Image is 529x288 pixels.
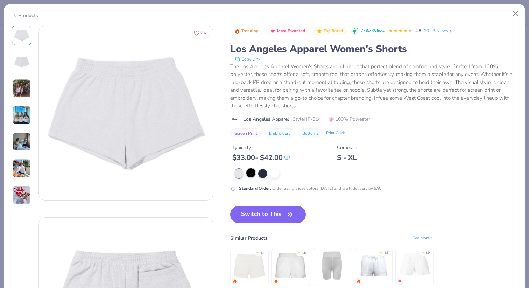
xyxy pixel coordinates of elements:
span: Most Favorited [277,29,305,33]
div: 4.5 Stars [389,26,412,37]
img: User generated content [12,132,31,151]
div: Comes In [337,144,357,151]
span: Style HF-314 [292,115,321,123]
button: Screen Print [230,128,261,138]
span: 4.5 [415,28,421,34]
button: Badge Button [313,27,347,36]
div: ★ [380,251,383,253]
img: trending.gif [233,279,237,283]
img: Fresh Prints Miami Heavyweight Shorts [274,249,307,282]
img: Back [13,54,30,70]
img: Fresh Prints Lindsey Fold-over Lounge Shorts [233,249,266,282]
img: MostFav.gif [398,279,402,283]
div: 4.8 [302,251,306,255]
div: $ 33.00 - $ 42.00 [232,153,290,162]
span: Trending [241,29,259,33]
div: The Los Angeles Apparel Women's Shorts are all about that perfect blend of comfort and style. Cra... [230,63,517,110]
img: Front [13,27,30,44]
span: 778.7K Clicks [361,28,385,34]
span: 207 [200,31,207,35]
div: Print Guide [326,130,346,136]
strong: Standard Order : [239,185,271,191]
span: 100% Polyester [329,115,370,123]
img: User generated content [12,159,31,178]
span: Los Angeles Apparel [243,115,289,123]
img: brand logo [230,117,240,122]
button: copy to clipboard [233,56,262,63]
button: Switch to This [230,206,306,223]
div: Products [12,12,38,19]
button: Badge Button [267,27,309,36]
img: Top Rated sort [317,28,322,34]
div: 4.4 [260,251,264,255]
div: See More [412,235,434,241]
button: Bottoms [298,128,323,138]
img: User generated content [12,185,31,204]
div: 4.9 [425,251,430,255]
img: Fresh Prints Terry Shorts [398,249,431,282]
img: User generated content [12,106,31,125]
img: User generated content [12,79,31,98]
img: Front [39,26,213,200]
img: trending.gif [274,279,278,283]
div: ★ [297,251,300,253]
div: S - XL [337,153,357,162]
img: trending.gif [357,279,361,283]
div: 4.8 [384,251,388,255]
a: 20+ Reviews [424,28,453,34]
div: Los Angeles Apparel Women's Shorts [230,42,517,56]
button: Like [191,28,210,38]
div: ★ [421,251,424,253]
div: Similar Products [230,234,268,242]
img: Fresh Prints Beverly Ribbed Biker shorts [315,249,348,282]
button: Embroidery [265,128,295,138]
button: Close [509,7,522,20]
button: Badge Button [231,27,262,36]
div: Order using these colors [DATE] and we’ll delivery by 9/9. [239,185,381,191]
span: Top Rated [324,29,343,33]
img: Trending sort [234,28,240,34]
div: ★ [256,251,259,253]
img: Most Favorited sort [270,28,276,34]
img: Fresh Prints Madison Shorts [357,249,390,282]
div: Typically [232,144,290,151]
